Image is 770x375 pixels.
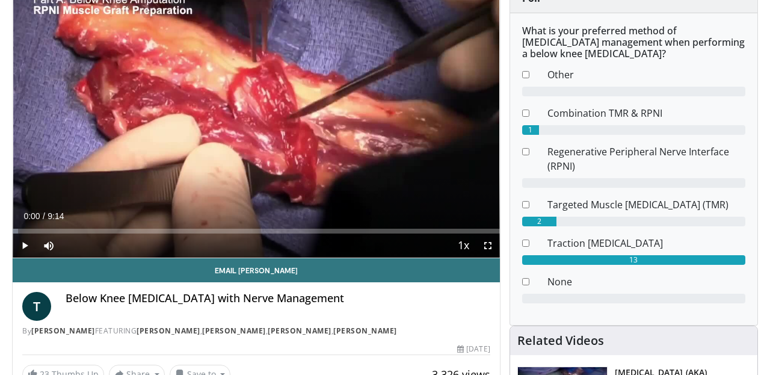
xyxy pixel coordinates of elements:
dd: Combination TMR & RPNI [538,106,754,120]
div: [DATE] [457,344,490,355]
div: Progress Bar [13,229,500,234]
button: Mute [37,234,61,258]
h4: Below Knee [MEDICAL_DATA] with Nerve Management [66,292,490,305]
button: Play [13,234,37,258]
a: [PERSON_NAME] [31,326,95,336]
div: 1 [522,125,540,135]
h6: What is your preferred method of [MEDICAL_DATA] management when performing a below knee [MEDICAL_... [522,25,745,60]
dd: Traction [MEDICAL_DATA] [538,236,754,250]
div: 2 [522,217,556,226]
div: By FEATURING , , , [22,326,490,336]
a: [PERSON_NAME] [202,326,266,336]
dd: Other [538,67,754,82]
dd: None [538,274,754,289]
span: 9:14 [48,211,64,221]
a: [PERSON_NAME] [268,326,331,336]
dd: Regenerative Peripheral Nerve Interface (RPNI) [538,144,754,173]
button: Playback Rate [452,234,476,258]
dd: Targeted Muscle [MEDICAL_DATA] (TMR) [538,197,754,212]
h4: Related Videos [517,333,604,348]
span: 0:00 [23,211,40,221]
div: 13 [522,255,745,265]
a: [PERSON_NAME] [333,326,397,336]
a: Email [PERSON_NAME] [13,258,500,282]
span: / [43,211,45,221]
button: Fullscreen [476,234,500,258]
a: [PERSON_NAME] [137,326,200,336]
a: T [22,292,51,321]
